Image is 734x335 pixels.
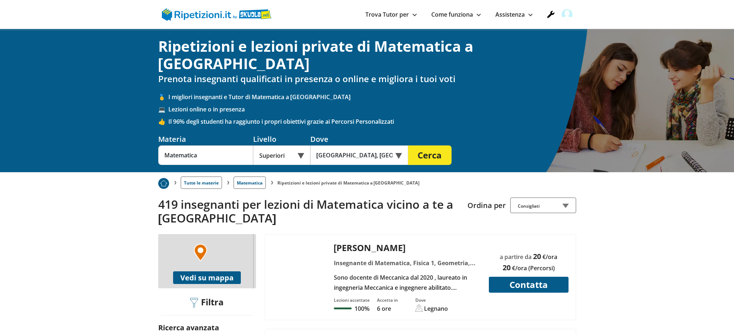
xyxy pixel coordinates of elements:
span: €/ora (Percorsi) [512,264,555,272]
div: Legnano [424,305,448,313]
label: Ordina per [467,200,506,210]
input: Es. Indirizzo o CAP [310,145,398,165]
div: Insegnante di Matematica, Fisica 1, Geometria, Idraulica, Impianti industriali, Meccanica, Prepar... [331,258,484,268]
span: I migliori insegnanti e Tutor di Matematica a [GEOGRAPHIC_DATA] [168,93,576,101]
div: Superiori [253,145,310,165]
button: Cerca [408,145,452,165]
img: user avatar [562,9,572,20]
span: 20 [533,251,541,261]
div: Dove [310,134,408,144]
input: Es. Matematica [158,145,253,165]
div: Livello [253,134,310,144]
label: Ricerca avanzata [158,323,219,332]
span: 💻 [158,105,168,113]
img: Marker [194,244,207,261]
li: Ripetizioni e lezioni private di Matematica a [GEOGRAPHIC_DATA] [277,180,420,186]
p: 100% [355,305,369,313]
div: Materia [158,134,253,144]
span: 🥇 [158,93,168,101]
div: Dove [415,297,448,303]
div: Consigliati [510,198,576,213]
div: Accetta in [377,297,398,303]
img: Filtra filtri mobile [190,298,198,308]
a: Assistenza [495,10,533,18]
a: logo Skuola.net | Ripetizioni.it [162,10,272,18]
a: Tutte le materie [181,177,222,189]
p: 6 ore [377,305,398,313]
span: 👍 [158,118,168,126]
nav: breadcrumb d-none d-tablet-block [158,172,576,189]
button: Vedi su mappa [173,271,241,284]
a: Matematica [234,177,266,189]
button: Contatta [489,277,569,293]
h1: Ripetizioni e lezioni private di Matematica a [GEOGRAPHIC_DATA] [158,38,576,72]
img: logo Skuola.net | Ripetizioni.it [162,8,272,21]
a: Come funziona [431,10,481,18]
span: 20 [503,263,511,272]
a: Trova Tutor per [365,10,417,18]
img: Piu prenotato [158,178,169,189]
div: Lezioni accettate [334,297,370,303]
span: €/ora [542,253,557,261]
div: Sono docente di Meccanica dal 2020 , laureato in ingegneria Meccanica e ingegnere abilitato. Impa... [331,272,484,293]
div: Filtra [188,297,227,308]
span: a partire da [500,253,532,261]
h2: Prenota insegnanti qualificati in presenza o online e migliora i tuoi voti [158,74,576,84]
img: tutor a Legnano - Nicola [272,242,327,296]
span: Il 96% degli studenti ha raggiunto i propri obiettivi grazie ai Percorsi Personalizzati [168,118,576,126]
h2: 419 insegnanti per lezioni di Matematica vicino a te a [GEOGRAPHIC_DATA] [158,198,462,225]
div: [PERSON_NAME] [331,242,484,254]
span: Lezioni online o in presenza [168,105,576,113]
